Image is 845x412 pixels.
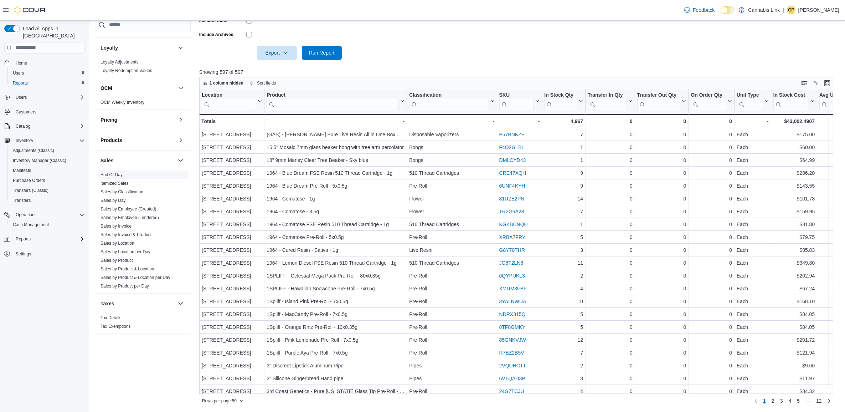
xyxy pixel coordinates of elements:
[544,220,583,229] div: 1
[13,136,36,145] button: Inventory
[800,79,809,87] button: Keyboard shortcuts
[13,93,85,102] span: Users
[7,185,88,195] button: Transfers (Classic)
[499,311,525,317] a: NDRX315Q
[691,130,732,139] div: 0
[544,92,577,110] div: In Stock Qty
[1,248,88,259] button: Settings
[101,137,175,144] button: Products
[499,92,534,98] div: SKU
[101,232,151,237] a: Sales by Invoice & Product
[101,284,149,289] a: Sales by Product per Day
[10,196,85,205] span: Transfers
[780,397,783,405] span: 3
[101,68,152,73] a: Loyalty Redemption Values
[7,146,88,156] button: Adjustments (Classic)
[637,92,686,110] button: Transfer Out Qty
[499,222,527,227] a: KGKBCNQH
[1,58,88,68] button: Home
[267,194,405,203] div: 1964 - Comatose - 1g
[101,100,144,105] a: OCM Weekly Inventory
[101,116,175,123] button: Pricing
[101,224,132,229] a: Sales by Invoice
[588,92,633,110] button: Transfer In Qty
[101,85,112,92] h3: OCM
[10,166,34,175] a: Manifests
[409,169,494,177] div: 510 Thread Cartridges
[637,143,686,152] div: 0
[588,117,633,126] div: 0
[777,395,786,407] a: Page 3 of 12
[499,209,524,214] a: TR3G6A28
[748,6,780,14] p: Cannabis Link
[13,59,30,67] a: Home
[201,117,262,126] div: Totals
[101,215,159,220] span: Sales by Employee (Tendered)
[637,207,686,216] div: 0
[7,156,88,166] button: Inventory Manager (Classic)
[773,92,809,98] div: In Stock Cost
[788,6,794,14] span: GP
[691,233,732,241] div: 0
[13,93,30,102] button: Users
[13,198,31,203] span: Transfers
[101,300,114,307] h3: Taxes
[10,69,27,77] a: Users
[10,79,31,87] a: Reports
[763,397,766,405] span: 1
[13,235,85,243] span: Reports
[267,207,405,216] div: 1964 - Comatose - 3.5g
[798,6,839,14] p: [PERSON_NAME]
[101,300,175,307] button: Taxes
[101,181,129,186] a: Itemized Sales
[101,59,139,65] span: Loyalty Adjustments
[409,143,494,152] div: Bongs
[257,46,297,60] button: Export
[202,233,262,241] div: [STREET_ADDRESS]
[637,233,686,241] div: 0
[14,6,46,14] img: Cova
[409,194,494,203] div: Flower
[101,189,143,195] span: Sales by Classification
[499,157,526,163] a: DMLCYD43
[101,223,132,229] span: Sales by Invoice
[267,92,405,110] button: Product
[13,59,85,67] span: Home
[816,397,822,405] span: 12
[499,234,525,240] a: XRBA7FRY
[13,107,85,116] span: Customers
[737,143,769,152] div: Each
[10,176,48,185] a: Purchase Orders
[7,220,88,230] button: Cash Management
[202,143,262,152] div: [STREET_ADDRESS]
[1,234,88,244] button: Reports
[783,6,784,14] p: |
[101,249,150,254] a: Sales by Location per Day
[773,182,815,190] div: $143.55
[4,55,85,278] nav: Complex example
[773,92,809,110] div: In Stock Cost
[499,170,526,176] a: CRE47XQH
[202,398,237,404] span: Rows per page : 50
[825,397,833,405] a: Next page
[499,92,534,110] div: SKU URL
[588,169,633,177] div: 0
[637,92,680,110] div: Transfer Out Qty
[544,117,583,126] div: 4,967
[544,92,583,110] button: In Stock Qty
[691,92,726,98] div: On Order Qty
[544,156,583,164] div: 1
[176,44,185,52] button: Loyalty
[789,397,792,405] span: 4
[13,108,39,116] a: Customers
[101,60,139,65] a: Loyalty Adjustments
[267,143,405,152] div: 15.5" Mosaic 7mm glass beaker bong with tree arm percolator
[691,182,732,190] div: 0
[176,156,185,165] button: Sales
[797,397,800,405] span: 5
[101,44,175,51] button: Loyalty
[101,100,144,105] span: OCM Weekly Inventory
[499,132,524,137] a: P57BNKZF
[409,182,494,190] div: Pre-Roll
